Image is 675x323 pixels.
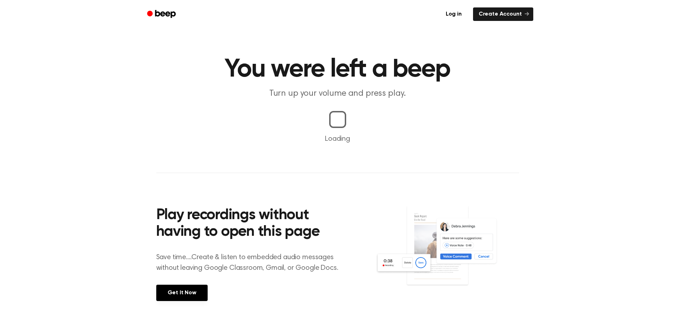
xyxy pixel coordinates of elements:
a: Get It Now [156,285,208,301]
a: Beep [142,7,182,21]
img: Voice Comments on Docs and Recording Widget [375,205,519,300]
a: Create Account [473,7,533,21]
p: Save time....Create & listen to embedded audio messages without leaving Google Classroom, Gmail, ... [156,252,347,273]
a: Log in [439,6,469,22]
h1: You were left a beep [156,57,519,82]
h2: Play recordings without having to open this page [156,207,347,241]
p: Turn up your volume and press play. [202,88,474,100]
p: Loading [9,134,666,144]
